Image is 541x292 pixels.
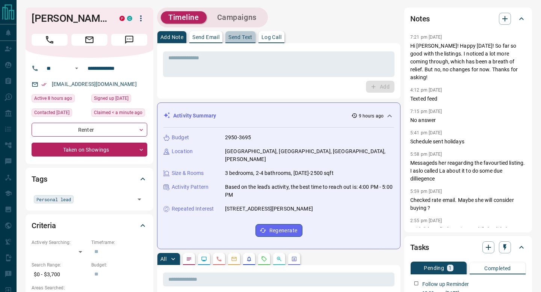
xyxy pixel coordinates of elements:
svg: Notes [186,256,192,262]
div: Thu Aug 14 2025 [91,108,147,119]
p: Activity Summary [173,112,216,120]
p: Completed [484,266,511,271]
p: 1 [449,265,452,271]
p: Actively Searching: [32,239,88,246]
p: Follow up Reminder [422,280,469,288]
h1: [PERSON_NAME] [32,12,108,24]
p: 2:55 pm [DATE] [410,218,442,223]
p: 7:15 pm [DATE] [410,109,442,114]
svg: Opportunities [276,256,282,262]
p: 7:21 pm [DATE] [410,35,442,40]
p: Pending [424,265,444,271]
p: All [160,256,166,262]
p: Timeframe: [91,239,147,246]
p: 5:41 pm [DATE] [410,130,442,135]
span: Email [71,34,107,46]
p: 5:59 pm [DATE] [410,189,442,194]
svg: Listing Alerts [246,256,252,262]
p: No answer [410,116,526,124]
p: Messageds her reagarding the favourtied listing. I aslo called La about it to do some due dillieg... [410,159,526,183]
p: 4:12 pm [DATE] [410,87,442,93]
p: Said did not find anyting, and if she did she would have been on it [410,226,526,241]
div: Taken on Showings [32,143,147,157]
h2: Notes [410,13,430,25]
p: Areas Searched: [32,284,147,291]
p: Hi [PERSON_NAME]! Happy [DATE]! So far so good with the listings. I noticed a lot more coming thr... [410,42,526,81]
p: Activity Pattern [172,183,209,191]
p: Based on the lead's activity, the best time to reach out is: 4:00 PM - 5:00 PM [225,183,394,199]
p: 5:58 pm [DATE] [410,152,442,157]
span: Contacted [DATE] [34,109,70,116]
p: 3 bedrooms, 2-4 bathrooms, [DATE]-2500 sqft [225,169,334,177]
p: Size & Rooms [172,169,204,177]
div: Wed Apr 10 2024 [91,94,147,105]
div: Tasks [410,238,526,256]
button: Open [72,64,81,73]
p: $0 - $3,700 [32,268,88,281]
button: Campaigns [210,11,264,24]
p: Repeated Interest [172,205,214,213]
p: Location [172,148,193,155]
div: Activity Summary9 hours ago [163,109,394,123]
p: Add Note [160,35,183,40]
div: Wed Aug 13 2025 [32,94,88,105]
a: [EMAIL_ADDRESS][DOMAIN_NAME] [52,81,137,87]
p: Search Range: [32,262,88,268]
p: 9 hours ago [359,113,384,119]
svg: Email Verified [41,82,47,87]
span: Call [32,34,68,46]
p: 2950-3695 [225,134,251,141]
div: condos.ca [127,16,132,21]
p: Send Email [192,35,219,40]
button: Regenerate [255,224,302,237]
p: Texted feed [410,95,526,103]
svg: Lead Browsing Activity [201,256,207,262]
p: Schedule sent holidays [410,138,526,146]
p: Send Text [228,35,252,40]
div: Renter [32,123,147,137]
span: Signed up [DATE] [94,95,128,102]
span: Personal lead [36,196,71,203]
p: Checked rate email. Maybe she will consider buying ? [410,196,526,212]
span: Message [111,34,147,46]
h2: Tags [32,173,47,185]
svg: Requests [261,256,267,262]
svg: Emails [231,256,237,262]
h2: Criteria [32,220,56,232]
svg: Agent Actions [291,256,297,262]
span: Claimed < a minute ago [94,109,142,116]
div: Criteria [32,217,147,235]
button: Timeline [161,11,207,24]
div: Tags [32,170,147,188]
div: property.ca [119,16,125,21]
p: [GEOGRAPHIC_DATA], [GEOGRAPHIC_DATA], [GEOGRAPHIC_DATA], [PERSON_NAME] [225,148,394,163]
p: [STREET_ADDRESS][PERSON_NAME] [225,205,313,213]
p: Budget [172,134,189,141]
button: Open [134,194,145,205]
div: Mon Aug 11 2025 [32,108,88,119]
h2: Tasks [410,241,429,253]
span: Active 8 hours ago [34,95,72,102]
svg: Calls [216,256,222,262]
p: Budget: [91,262,147,268]
div: Notes [410,10,526,28]
p: Log Call [261,35,281,40]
